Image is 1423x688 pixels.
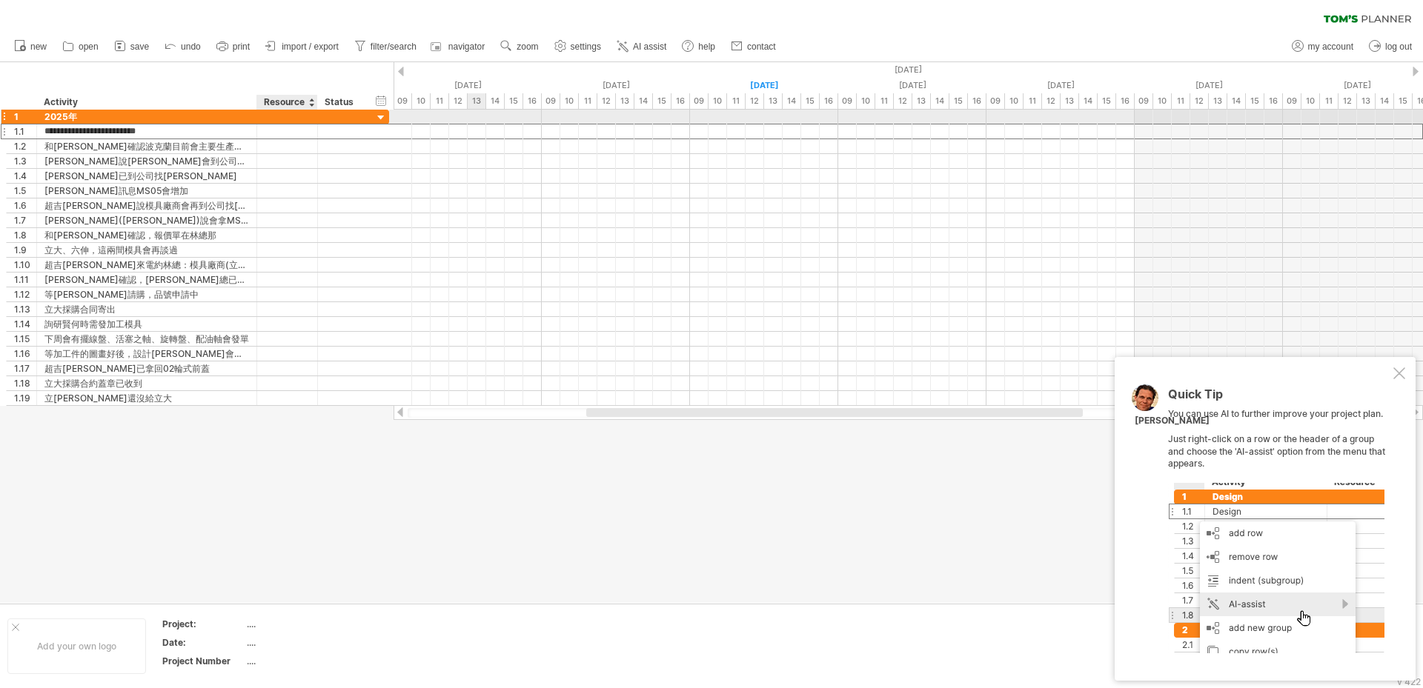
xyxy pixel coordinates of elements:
div: 09 [690,93,709,109]
div: v 422 [1397,676,1421,687]
span: navigator [448,41,485,52]
div: 14 [486,93,505,109]
div: .... [247,636,371,649]
div: 10 [709,93,727,109]
div: 11 [1172,93,1190,109]
div: 11 [1024,93,1042,109]
div: 2025年 [44,110,249,124]
div: 10 [1153,93,1172,109]
div: Activity [44,95,248,110]
div: 1 [14,110,36,124]
div: 13 [1357,93,1376,109]
div: 11 [1320,93,1339,109]
div: .... [247,618,371,630]
div: 16 [1116,93,1135,109]
div: Resource [264,95,309,110]
span: print [233,41,250,52]
div: 1.15 [14,332,36,346]
div: 12 [746,93,764,109]
div: [PERSON_NAME]說[PERSON_NAME]會到公司找[PERSON_NAME]總談 [44,154,249,168]
div: 11 [727,93,746,109]
div: 超吉[PERSON_NAME]來電約林總：模具廠商(立大) [44,258,249,272]
span: save [130,41,149,52]
div: 11 [875,93,894,109]
div: 12 [597,93,616,109]
span: contact [747,41,776,52]
div: 1.18 [14,376,36,390]
a: import / export [262,37,343,56]
span: zoom [517,41,538,52]
a: save [110,37,153,56]
div: 超吉[PERSON_NAME]說模具廠商會再到公司找[PERSON_NAME]總面談 [44,198,249,213]
div: 13 [1061,93,1079,109]
a: filter/search [351,37,421,56]
div: 下周會有擺線盤、活塞之軸、旋轉盤、配油軸會發單 [44,332,249,346]
div: 1.19 [14,391,36,405]
span: import / export [282,41,339,52]
div: 15 [949,93,968,109]
div: 1.7 [14,213,36,227]
div: 09 [1135,93,1153,109]
div: 12 [1339,93,1357,109]
div: 12 [1042,93,1061,109]
div: 1.14 [14,317,36,331]
span: help [698,41,715,52]
div: Quick Tip [1168,388,1390,408]
div: 1.1 [14,124,36,138]
div: 13 [616,93,634,109]
div: [PERSON_NAME]確認，[PERSON_NAME]總已簽名 [44,273,249,287]
div: 1.9 [14,243,36,257]
a: undo [161,37,205,56]
div: 詢研賢何時需發加工模具 [44,317,249,331]
div: Friday, 17 October 2025 [986,78,1135,93]
span: log out [1385,41,1412,52]
a: new [10,37,51,56]
div: 1.8 [14,228,36,242]
div: [PERSON_NAME] [1135,415,1210,427]
div: 11 [579,93,597,109]
div: 1.3 [14,154,36,168]
div: 14 [634,93,653,109]
div: 1.12 [14,287,36,301]
div: 16 [968,93,986,109]
div: 15 [1246,93,1264,109]
div: Project: [162,618,244,630]
div: 15 [653,93,671,109]
div: 1.4 [14,169,36,183]
span: my account [1308,41,1353,52]
div: 14 [1227,93,1246,109]
div: 09 [986,93,1005,109]
div: Monday, 13 October 2025 [394,78,542,93]
div: 15 [505,93,523,109]
div: 16 [820,93,838,109]
div: 等[PERSON_NAME]請購，品號申請中 [44,287,249,301]
div: 等加工件的圖畫好後，設計[PERSON_NAME]會核對超吉模具的3D檔 [44,347,249,361]
div: 14 [1079,93,1098,109]
div: 12 [449,93,468,109]
div: 13 [1209,93,1227,109]
div: Thursday, 16 October 2025 [838,78,986,93]
div: [PERSON_NAME]([PERSON_NAME])說會拿MS05的行走馬達前蓋輪式樣品 [44,213,249,227]
a: zoom [497,37,543,56]
div: 16 [523,93,542,109]
div: 14 [931,93,949,109]
div: 10 [1005,93,1024,109]
div: 1.5 [14,184,36,198]
div: 10 [412,93,431,109]
div: .... [247,655,371,667]
div: 立[PERSON_NAME]還沒給立大 [44,391,249,405]
div: [PERSON_NAME]已到公司找[PERSON_NAME] [44,169,249,183]
div: 1.16 [14,347,36,361]
div: 1.2 [14,139,36,153]
span: AI assist [633,41,666,52]
div: Wednesday, 15 October 2025 [690,78,838,93]
div: 和[PERSON_NAME]確認，報價單在林總那 [44,228,249,242]
span: open [79,41,99,52]
div: Project Number [162,655,244,667]
div: 15 [801,93,820,109]
div: Tuesday, 14 October 2025 [542,78,690,93]
a: navigator [428,37,489,56]
div: 和[PERSON_NAME]確認波克蘭目前會主要生產MS02、MS05 [44,139,249,153]
div: 12 [894,93,912,109]
div: 立大、六伸，這兩間模具會再談過 [44,243,249,257]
